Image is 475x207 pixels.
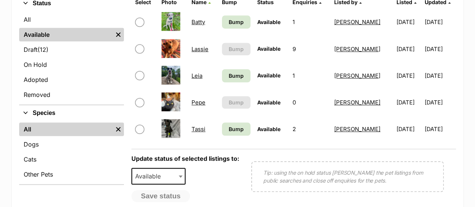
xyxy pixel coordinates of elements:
[192,18,205,26] a: Batty
[19,58,124,71] a: On Hold
[394,89,424,115] td: [DATE]
[19,122,113,136] a: All
[222,96,250,109] button: Bump
[131,168,185,184] span: Available
[334,72,380,79] a: [PERSON_NAME]
[394,63,424,89] td: [DATE]
[229,45,244,53] span: Bump
[289,36,330,62] td: 9
[289,89,330,115] td: 0
[289,9,330,35] td: 1
[257,45,280,52] span: Available
[19,11,124,104] div: Status
[19,73,124,86] a: Adopted
[19,108,124,118] button: Species
[425,63,455,89] td: [DATE]
[425,36,455,62] td: [DATE]
[289,63,330,89] td: 1
[222,15,250,29] a: Bump
[38,45,48,54] span: (12)
[263,169,432,184] p: Tip: using the on hold status [PERSON_NAME] the pet listings from public searches and close off e...
[113,122,124,136] a: Remove filter
[132,171,168,181] span: Available
[113,28,124,41] a: Remove filter
[222,43,250,55] button: Bump
[257,19,280,25] span: Available
[222,69,250,82] a: Bump
[192,125,205,133] a: Tassi
[192,99,205,106] a: Pepe
[394,9,424,35] td: [DATE]
[425,89,455,115] td: [DATE]
[229,18,244,26] span: Bump
[19,121,124,184] div: Species
[19,137,124,151] a: Dogs
[19,88,124,101] a: Removed
[257,99,280,106] span: Available
[222,122,250,136] a: Bump
[425,116,455,142] td: [DATE]
[229,98,244,106] span: Bump
[229,72,244,80] span: Bump
[19,168,124,181] a: Other Pets
[192,72,202,79] a: Leia
[131,190,190,202] button: Save status
[19,13,124,26] a: All
[394,36,424,62] td: [DATE]
[334,18,380,26] a: [PERSON_NAME]
[289,116,330,142] td: 2
[394,116,424,142] td: [DATE]
[131,155,239,162] label: Update status of selected listings to:
[229,125,244,133] span: Bump
[334,45,380,53] a: [PERSON_NAME]
[257,126,280,132] span: Available
[19,153,124,166] a: Cats
[192,45,208,53] a: Lassie
[425,9,455,35] td: [DATE]
[257,72,280,79] span: Available
[334,125,380,133] a: [PERSON_NAME]
[19,43,124,56] a: Draft
[334,99,380,106] a: [PERSON_NAME]
[19,28,113,41] a: Available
